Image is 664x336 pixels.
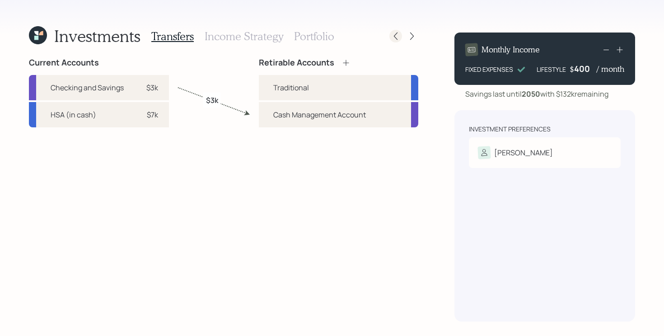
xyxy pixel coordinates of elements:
label: $3k [206,95,218,105]
div: Checking and Savings [51,82,124,93]
div: Savings last until with $132k remaining [465,89,608,99]
div: FIXED EXPENSES [465,65,513,74]
h4: Retirable Accounts [259,58,334,68]
h3: Transfers [151,30,194,43]
b: 2050 [522,89,540,99]
h3: Income Strategy [205,30,283,43]
div: HSA (in cash) [51,109,96,120]
div: $3k [146,82,158,93]
div: [PERSON_NAME] [494,147,553,158]
h1: Investments [54,26,140,46]
h4: Current Accounts [29,58,99,68]
div: Investment Preferences [469,125,551,134]
div: Traditional [273,82,309,93]
h4: Monthly Income [482,45,540,55]
div: $7k [147,109,158,120]
h4: / month [597,64,624,74]
div: Cash Management Account [273,109,366,120]
h3: Portfolio [294,30,334,43]
h4: $ [570,64,574,74]
div: 400 [574,63,597,74]
div: LIFESTYLE [537,65,566,74]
